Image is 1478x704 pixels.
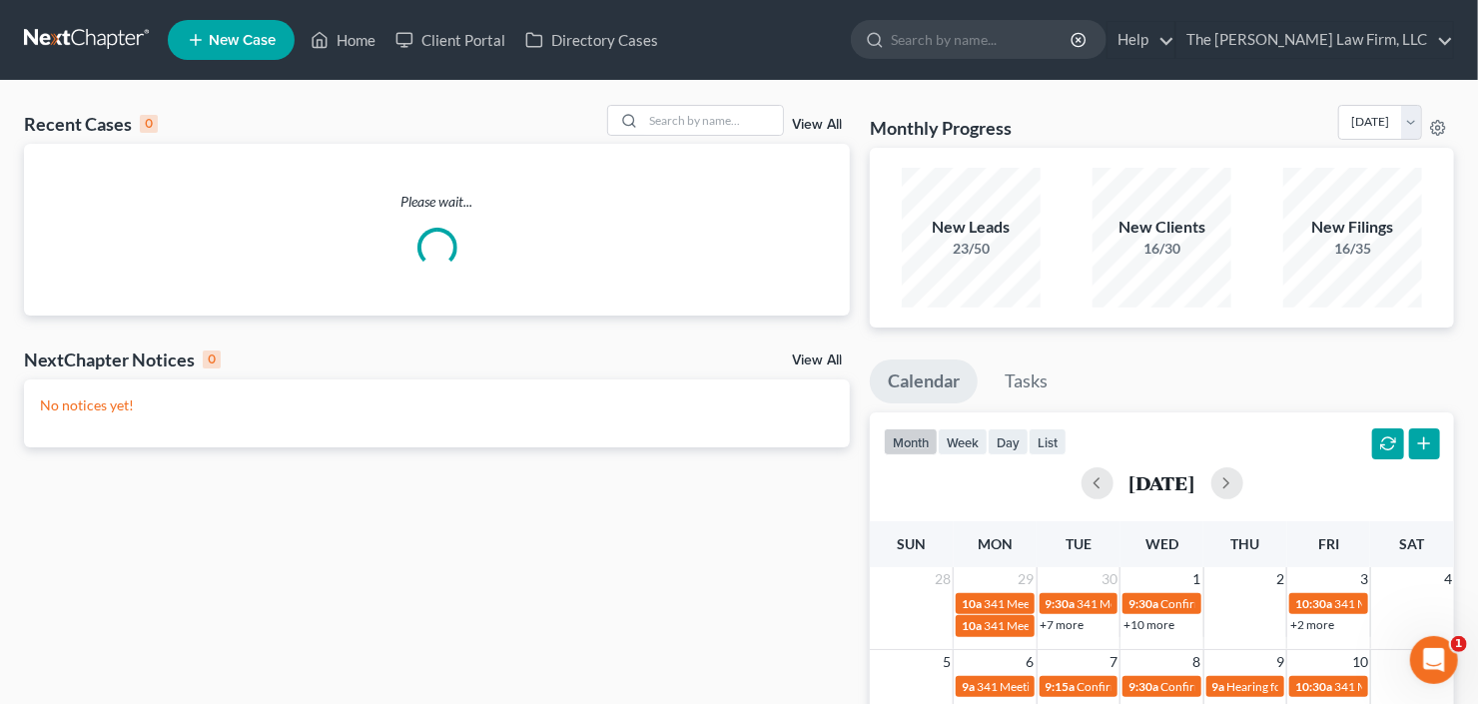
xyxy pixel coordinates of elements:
div: Recent Cases [24,112,158,136]
h3: Monthly Progress [870,116,1012,140]
div: 16/35 [1283,239,1423,259]
span: Hearing for [PERSON_NAME] [1227,679,1383,694]
a: View All [792,353,842,367]
input: Search by name... [643,106,783,135]
a: Home [301,22,385,58]
h2: [DATE] [1129,472,1195,493]
div: 23/50 [902,239,1042,259]
span: 9:30a [1128,596,1158,611]
a: Directory Cases [515,22,668,58]
span: 1 [1191,567,1203,591]
div: New Clients [1093,216,1232,239]
a: Client Portal [385,22,515,58]
span: 4 [1442,567,1454,591]
span: 1 [1451,636,1467,652]
span: 9:15a [1046,679,1076,694]
button: list [1029,428,1067,455]
span: 9:30a [1128,679,1158,694]
span: Mon [978,535,1013,552]
span: 5 [941,650,953,674]
span: 8 [1191,650,1203,674]
span: 10 [1350,650,1370,674]
a: +2 more [1290,617,1334,632]
iframe: Intercom live chat [1410,636,1458,684]
span: 341 Meeting for [PERSON_NAME] [984,618,1163,633]
span: Sat [1400,535,1425,552]
span: 9a [1212,679,1225,694]
span: 10:30a [1295,596,1332,611]
span: 6 [1025,650,1037,674]
input: Search by name... [891,21,1074,58]
span: Wed [1145,535,1178,552]
div: 16/30 [1093,239,1232,259]
button: day [988,428,1029,455]
a: +10 more [1123,617,1174,632]
span: Confirmation Hearing for [PERSON_NAME] [1078,679,1306,694]
span: 341 Meeting for [PERSON_NAME] [1078,596,1257,611]
span: Tue [1066,535,1092,552]
a: Tasks [987,359,1066,403]
div: New Leads [902,216,1042,239]
span: 30 [1100,567,1119,591]
a: +7 more [1041,617,1085,632]
span: New Case [209,33,276,48]
span: Fri [1318,535,1339,552]
span: 10a [962,596,982,611]
a: View All [792,118,842,132]
span: Confirmation Hearing for Dossevi Trenou [1160,596,1376,611]
span: Sun [897,535,926,552]
div: NextChapter Notices [24,348,221,371]
div: New Filings [1283,216,1423,239]
span: 2 [1274,567,1286,591]
span: 29 [1017,567,1037,591]
span: 9 [1274,650,1286,674]
span: 3 [1358,567,1370,591]
p: No notices yet! [40,395,834,415]
p: Please wait... [24,192,850,212]
button: month [884,428,938,455]
span: 9:30a [1046,596,1076,611]
a: Help [1108,22,1174,58]
span: 9a [962,679,975,694]
span: Thu [1231,535,1260,552]
div: 0 [140,115,158,133]
a: Calendar [870,359,978,403]
span: 341 Meeting for [PERSON_NAME] [977,679,1156,694]
span: 7 [1108,650,1119,674]
span: 28 [933,567,953,591]
div: 0 [203,351,221,368]
span: 10a [962,618,982,633]
span: 10:30a [1295,679,1332,694]
a: The [PERSON_NAME] Law Firm, LLC [1176,22,1453,58]
button: week [938,428,988,455]
span: 341 Meeting for [PERSON_NAME] [984,596,1163,611]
